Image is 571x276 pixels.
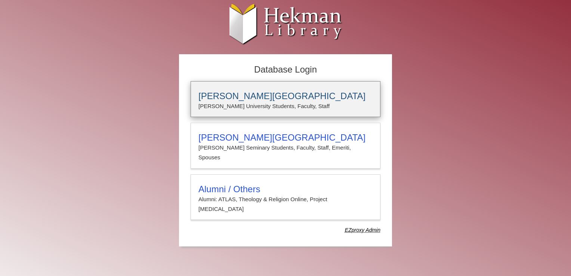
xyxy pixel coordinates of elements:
dfn: Use Alumni login [345,227,380,233]
a: [PERSON_NAME][GEOGRAPHIC_DATA][PERSON_NAME] Seminary Students, Faculty, Staff, Emeriti, Spouses [191,123,380,169]
p: Alumni: ATLAS, Theology & Religion Online, Project [MEDICAL_DATA] [198,194,373,214]
p: [PERSON_NAME] University Students, Faculty, Staff [198,101,373,111]
summary: Alumni / OthersAlumni: ATLAS, Theology & Religion Online, Project [MEDICAL_DATA] [198,184,373,214]
h3: [PERSON_NAME][GEOGRAPHIC_DATA] [198,91,373,101]
h3: [PERSON_NAME][GEOGRAPHIC_DATA] [198,132,373,143]
h3: Alumni / Others [198,184,373,194]
a: [PERSON_NAME][GEOGRAPHIC_DATA][PERSON_NAME] University Students, Faculty, Staff [191,81,380,117]
p: [PERSON_NAME] Seminary Students, Faculty, Staff, Emeriti, Spouses [198,143,373,163]
h2: Database Login [187,62,384,77]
